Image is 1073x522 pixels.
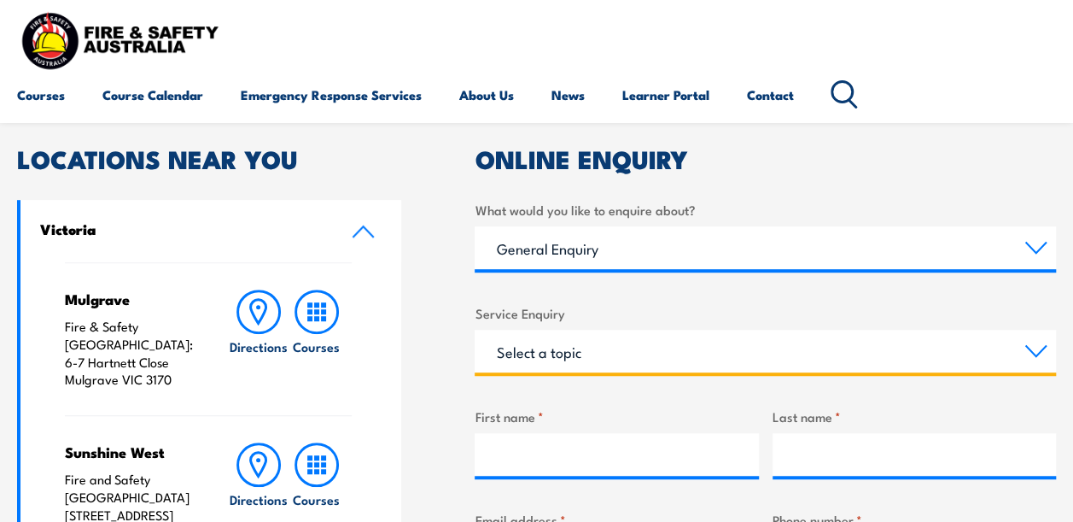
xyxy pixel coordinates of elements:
h6: Courses [293,337,340,355]
a: Victoria [20,200,401,262]
a: Course Calendar [102,74,203,115]
a: Contact [747,74,794,115]
a: About Us [459,74,514,115]
h4: Victoria [40,220,325,238]
h4: Sunshine West [65,443,198,461]
h2: LOCATIONS NEAR YOU [17,147,401,169]
label: What would you like to enquire about? [475,200,1056,220]
h2: ONLINE ENQUIRY [475,147,1056,169]
a: Learner Portal [622,74,709,115]
a: Courses [288,290,345,389]
h6: Directions [230,490,288,508]
h6: Directions [230,337,288,355]
a: Emergency Response Services [241,74,422,115]
label: Service Enquiry [475,303,1056,323]
label: First name [475,407,758,426]
h6: Courses [293,490,340,508]
label: Last name [773,407,1056,426]
a: Courses [17,74,65,115]
a: Directions [230,290,288,389]
p: Fire & Safety [GEOGRAPHIC_DATA]: 6-7 Hartnett Close Mulgrave VIC 3170 [65,318,198,389]
h4: Mulgrave [65,290,198,308]
a: News [551,74,585,115]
